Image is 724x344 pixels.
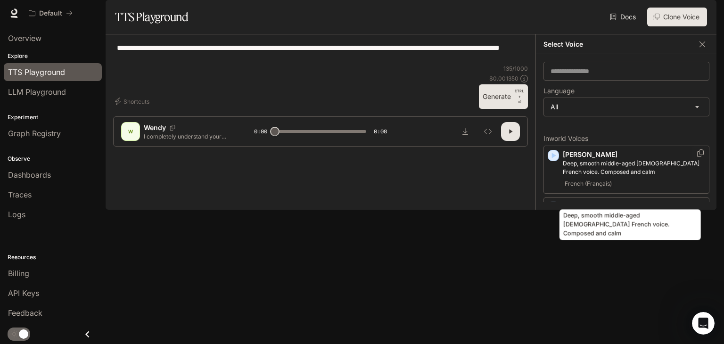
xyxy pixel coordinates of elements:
[515,88,524,99] p: CTRL +
[39,9,62,17] p: Default
[254,127,267,136] span: 0:00
[563,178,614,189] span: French (Français)
[696,149,705,157] button: Copy Voice ID
[559,209,701,240] div: Deep, smooth middle-aged [DEMOGRAPHIC_DATA] French voice. Composed and calm
[144,123,166,132] p: Wendy
[479,84,528,109] button: GenerateCTRL +⏎
[478,122,497,141] button: Inspect
[25,4,77,23] button: All workspaces
[456,122,475,141] button: Download audio
[123,124,138,139] div: W
[374,127,387,136] span: 0:08
[166,125,179,131] button: Copy Voice ID
[115,8,188,26] h1: TTS Playground
[608,8,640,26] a: Docs
[543,88,575,94] p: Language
[563,159,705,176] p: Deep, smooth middle-aged male French voice. Composed and calm
[563,202,705,211] p: [PERSON_NAME]
[543,135,709,142] p: Inworld Voices
[544,98,709,116] div: All
[503,65,528,73] p: 135 / 1000
[144,132,231,140] p: I completely understand your frustration with this situation. Let me look into your account detai...
[692,312,715,335] iframe: Intercom live chat
[489,74,518,82] p: $ 0.001350
[563,150,705,159] p: [PERSON_NAME]
[113,94,153,109] button: Shortcuts
[515,88,524,105] p: ⏎
[647,8,707,26] button: Clone Voice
